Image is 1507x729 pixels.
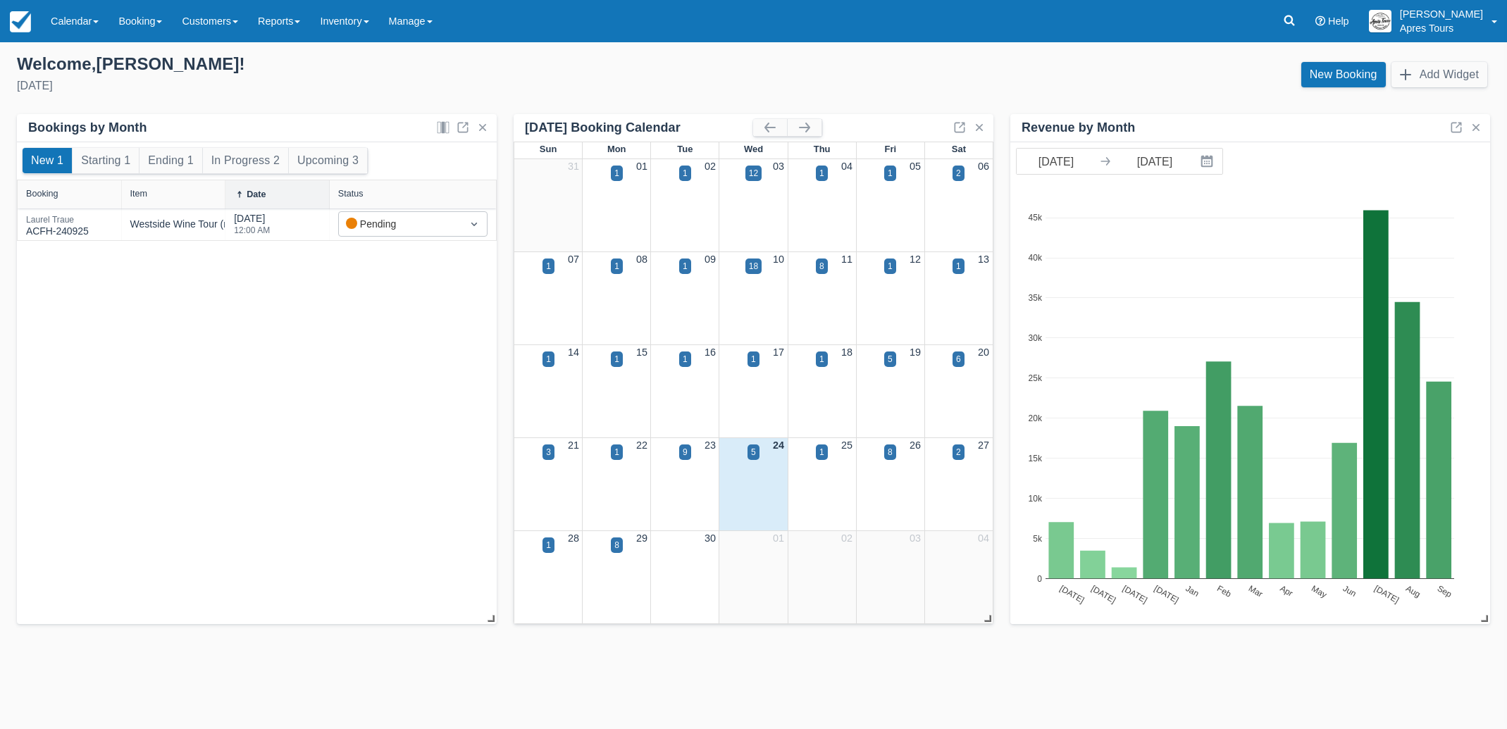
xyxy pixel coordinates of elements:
[683,446,688,459] div: 9
[234,211,270,243] div: [DATE]
[773,532,784,544] a: 01
[773,347,784,358] a: 17
[814,144,831,154] span: Thu
[546,446,551,459] div: 3
[26,189,58,199] div: Booking
[749,260,758,273] div: 18
[819,353,824,366] div: 1
[546,539,551,552] div: 1
[888,446,893,459] div: 8
[952,144,966,154] span: Sat
[956,446,961,459] div: 2
[683,167,688,180] div: 1
[525,120,753,136] div: [DATE] Booking Calendar
[1194,149,1222,174] button: Interact with the calendar and add the check-in date for your trip.
[910,254,921,265] a: 12
[546,260,551,273] div: 1
[705,254,716,265] a: 09
[978,532,989,544] a: 04
[819,446,824,459] div: 1
[773,254,784,265] a: 10
[841,254,852,265] a: 11
[568,161,579,172] a: 31
[636,254,647,265] a: 08
[10,11,31,32] img: checkfront-main-nav-mini-logo.png
[1022,120,1135,136] div: Revenue by Month
[1115,149,1194,174] input: End Date
[1328,15,1349,27] span: Help
[773,161,784,172] a: 03
[130,189,148,199] div: Item
[744,144,763,154] span: Wed
[978,161,989,172] a: 06
[910,440,921,451] a: 26
[130,217,325,232] div: Westside Wine Tour (min. 6 guests), Gratuity
[1400,21,1483,35] p: Apres Tours
[614,353,619,366] div: 1
[289,148,367,173] button: Upcoming 3
[841,532,852,544] a: 02
[910,347,921,358] a: 19
[607,144,626,154] span: Mon
[636,161,647,172] a: 01
[203,148,288,173] button: In Progress 2
[26,216,89,224] div: Laurel Traue
[346,216,454,232] div: Pending
[888,260,893,273] div: 1
[338,189,364,199] div: Status
[978,347,989,358] a: 20
[1301,62,1386,87] a: New Booking
[978,254,989,265] a: 13
[841,440,852,451] a: 25
[636,532,647,544] a: 29
[677,144,693,154] span: Tue
[17,77,743,94] div: [DATE]
[139,148,201,173] button: Ending 1
[1369,10,1391,32] img: A1
[636,347,647,358] a: 15
[705,161,716,172] a: 02
[978,440,989,451] a: 27
[819,167,824,180] div: 1
[23,148,72,173] button: New 1
[751,353,756,366] div: 1
[1391,62,1487,87] button: Add Widget
[956,167,961,180] div: 2
[28,120,147,136] div: Bookings by Month
[910,161,921,172] a: 05
[73,148,139,173] button: Starting 1
[705,532,716,544] a: 30
[568,440,579,451] a: 21
[234,226,270,235] div: 12:00 AM
[1315,16,1325,26] i: Help
[683,353,688,366] div: 1
[614,260,619,273] div: 1
[614,167,619,180] div: 1
[636,440,647,451] a: 22
[17,54,743,75] div: Welcome , [PERSON_NAME] !
[1017,149,1096,174] input: Start Date
[568,347,579,358] a: 14
[568,254,579,265] a: 07
[888,353,893,366] div: 5
[956,260,961,273] div: 1
[546,353,551,366] div: 1
[614,446,619,459] div: 1
[540,144,557,154] span: Sun
[614,539,619,552] div: 8
[773,440,784,451] a: 24
[841,161,852,172] a: 04
[467,217,481,231] span: Dropdown icon
[819,260,824,273] div: 8
[705,440,716,451] a: 23
[247,189,266,199] div: Date
[683,260,688,273] div: 1
[26,216,89,239] div: ACFH-240925
[841,347,852,358] a: 18
[749,167,758,180] div: 12
[888,167,893,180] div: 1
[884,144,896,154] span: Fri
[751,446,756,459] div: 5
[26,221,89,228] a: Laurel TraueACFH-240925
[1400,7,1483,21] p: [PERSON_NAME]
